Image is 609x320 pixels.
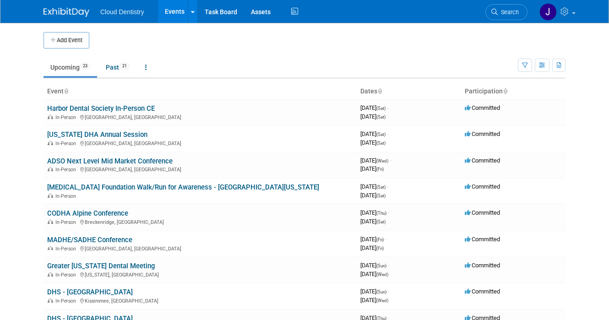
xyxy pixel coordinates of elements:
span: [DATE] [360,218,386,225]
span: [DATE] [360,209,389,216]
span: (Sun) [376,263,386,268]
span: Cloud Dentistry [100,8,144,16]
span: [DATE] [360,192,386,199]
button: Add Event [43,32,89,49]
div: [GEOGRAPHIC_DATA], [GEOGRAPHIC_DATA] [47,165,353,173]
span: - [388,288,389,295]
a: CODHA Alpine Conference [47,209,128,217]
span: - [387,104,388,111]
span: - [387,130,388,137]
span: Committed [465,130,500,137]
th: Participation [461,84,565,99]
a: Sort by Participation Type [503,87,507,95]
div: [US_STATE], [GEOGRAPHIC_DATA] [47,271,353,278]
span: [DATE] [360,183,388,190]
span: Committed [465,157,500,164]
a: Sort by Event Name [64,87,68,95]
span: - [387,183,388,190]
a: [US_STATE] DHA Annual Session [47,130,147,139]
span: [DATE] [360,157,391,164]
span: (Sat) [376,141,386,146]
img: In-Person Event [48,114,53,119]
span: (Fri) [376,167,384,172]
span: (Wed) [376,272,388,277]
span: In-Person [55,219,79,225]
span: [DATE] [360,130,388,137]
img: In-Person Event [48,219,53,224]
a: ADSO Next Level Mid Market Conference [47,157,173,165]
img: In-Person Event [48,272,53,277]
img: Jessica Estrada [539,3,557,21]
span: Search [498,9,519,16]
span: In-Person [55,272,79,278]
div: Kissimmee, [GEOGRAPHIC_DATA] [47,297,353,304]
img: In-Person Event [48,298,53,303]
span: Committed [465,236,500,243]
img: In-Person Event [48,141,53,145]
span: - [388,209,389,216]
div: Breckenridge, [GEOGRAPHIC_DATA] [47,218,353,225]
span: 21 [120,63,130,70]
span: (Sat) [376,193,386,198]
span: In-Person [55,193,79,199]
span: [DATE] [360,113,386,120]
span: [DATE] [360,104,388,111]
span: [DATE] [360,139,386,146]
a: DHS - [GEOGRAPHIC_DATA] [47,288,133,296]
a: Upcoming23 [43,59,97,76]
img: In-Person Event [48,246,53,250]
span: [DATE] [360,271,388,277]
div: [GEOGRAPHIC_DATA], [GEOGRAPHIC_DATA] [47,139,353,146]
span: (Sat) [376,184,386,190]
span: (Wed) [376,158,388,163]
span: Committed [465,288,500,295]
span: In-Person [55,114,79,120]
span: (Sat) [376,219,386,224]
span: In-Person [55,246,79,252]
img: In-Person Event [48,193,53,198]
span: Committed [465,183,500,190]
span: (Wed) [376,298,388,303]
span: (Sat) [376,132,386,137]
span: (Fri) [376,237,384,242]
span: Committed [465,104,500,111]
span: In-Person [55,298,79,304]
img: ExhibitDay [43,8,89,17]
span: [DATE] [360,288,389,295]
a: Sort by Start Date [377,87,382,95]
a: Past21 [99,59,136,76]
span: [DATE] [360,236,386,243]
th: Dates [357,84,461,99]
span: [DATE] [360,165,384,172]
div: [GEOGRAPHIC_DATA], [GEOGRAPHIC_DATA] [47,244,353,252]
a: Greater [US_STATE] Dental Meeting [47,262,155,270]
span: In-Person [55,167,79,173]
span: (Thu) [376,211,386,216]
span: [DATE] [360,262,389,269]
a: MADHE/SADHE Conference [47,236,132,244]
span: [DATE] [360,244,384,251]
span: In-Person [55,141,79,146]
th: Event [43,84,357,99]
span: - [385,236,386,243]
span: (Fri) [376,246,384,251]
div: [GEOGRAPHIC_DATA], [GEOGRAPHIC_DATA] [47,113,353,120]
span: - [390,157,391,164]
span: (Sat) [376,106,386,111]
span: (Sat) [376,114,386,119]
span: - [388,262,389,269]
span: (Sun) [376,289,386,294]
a: Harbor Dental Society In-Person CE [47,104,155,113]
span: [DATE] [360,297,388,304]
span: Committed [465,209,500,216]
span: 23 [80,63,90,70]
a: [MEDICAL_DATA] Foundation Walk/Run for Awareness - [GEOGRAPHIC_DATA][US_STATE] [47,183,319,191]
span: Committed [465,262,500,269]
img: In-Person Event [48,167,53,171]
a: Search [485,4,527,20]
